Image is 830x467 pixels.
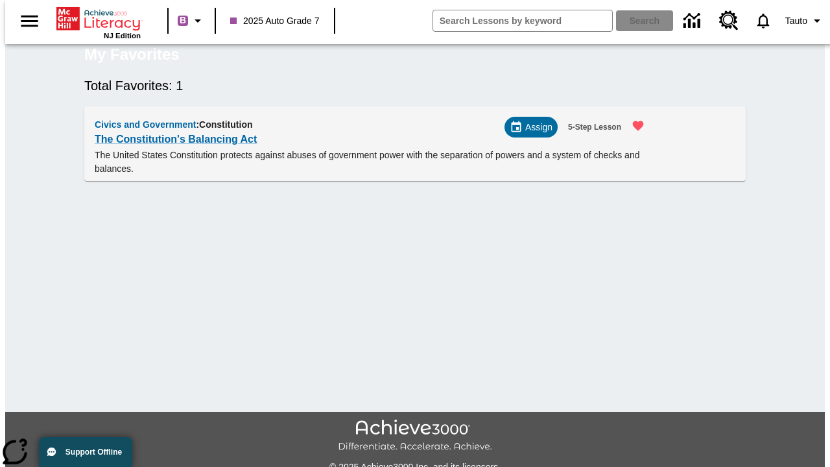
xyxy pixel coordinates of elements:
[95,130,257,149] a: The Constitution's Balancing Act
[711,3,746,38] a: Resource Center, Will open in new tab
[433,10,612,31] input: search field
[563,117,626,138] button: 5-Step Lesson
[56,6,141,32] a: Home
[56,5,141,40] div: Home
[676,3,711,39] a: Data Center
[746,4,780,38] a: Notifications
[180,12,186,29] span: B
[172,9,211,32] button: Boost Class color is purple. Change class color
[65,448,122,457] span: Support Offline
[338,420,492,453] img: Achieve3000 Differentiate Accelerate Achieve
[568,121,621,134] span: 5-Step Lesson
[104,32,141,40] span: NJ Edition
[95,119,196,130] span: Civics and Government
[525,121,552,134] span: Assign
[624,112,652,140] button: Remove from Favorites
[196,119,252,130] span: : Constitution
[95,149,652,176] p: The United States Constitution protects against abuses of government power with the separation of...
[10,2,49,40] button: Open side menu
[84,75,746,96] h6: Total Favorites: 1
[785,14,807,28] span: Tauto
[39,437,132,467] button: Support Offline
[504,117,558,138] div: Assign Choose Dates
[230,14,320,28] span: 2025 Auto Grade 7
[780,9,830,32] button: Profile/Settings
[84,44,180,65] h5: My Favorites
